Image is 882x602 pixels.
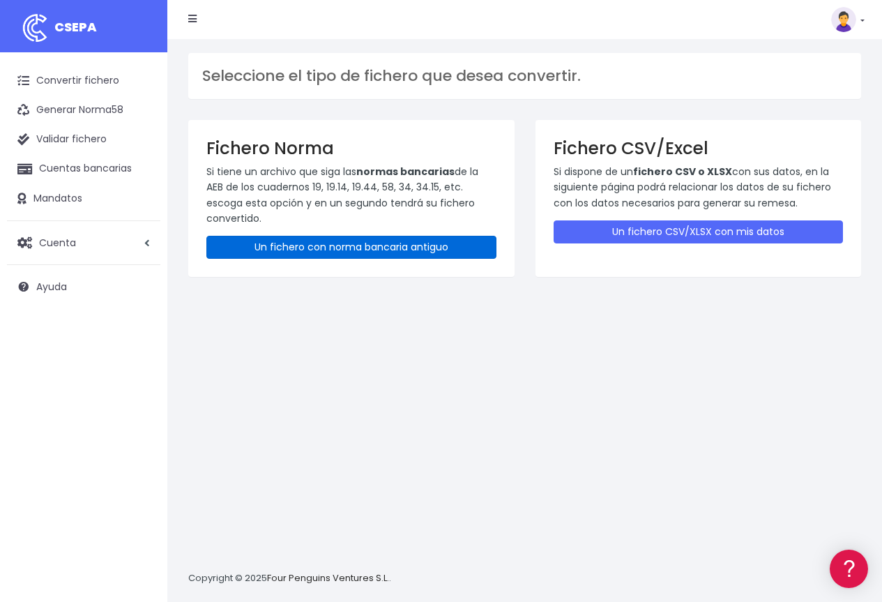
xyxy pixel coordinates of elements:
[14,119,265,140] a: Información general
[267,571,389,585] a: Four Penguins Ventures S.L.
[188,571,391,586] p: Copyright © 2025 .
[14,299,265,321] a: General
[206,138,496,158] h3: Fichero Norma
[54,18,97,36] span: CSEPA
[14,220,265,241] a: Videotutoriales
[554,138,844,158] h3: Fichero CSV/Excel
[14,154,265,167] div: Convertir ficheros
[39,235,76,249] span: Cuenta
[7,154,160,183] a: Cuentas bancarias
[7,272,160,301] a: Ayuda
[7,184,160,213] a: Mandatos
[7,125,160,154] a: Validar fichero
[554,220,844,243] a: Un fichero CSV/XLSX con mis datos
[14,373,265,398] button: Contáctanos
[202,67,847,85] h3: Seleccione el tipo de fichero que desea convertir.
[633,165,732,179] strong: fichero CSV o XLSX
[356,165,455,179] strong: normas bancarias
[14,241,265,263] a: Perfiles de empresas
[17,10,52,45] img: logo
[192,402,268,415] a: POWERED BY ENCHANT
[206,236,496,259] a: Un fichero con norma bancaria antiguo
[14,176,265,198] a: Formatos
[14,356,265,378] a: API
[554,164,844,211] p: Si dispone de un con sus datos, en la siguiente página podrá relacionar los datos de su fichero c...
[831,7,856,32] img: profile
[36,280,67,294] span: Ayuda
[14,335,265,348] div: Programadores
[14,97,265,110] div: Información general
[7,66,160,96] a: Convertir fichero
[7,96,160,125] a: Generar Norma58
[206,164,496,227] p: Si tiene un archivo que siga las de la AEB de los cuadernos 19, 19.14, 19.44, 58, 34, 34.15, etc....
[7,228,160,257] a: Cuenta
[14,198,265,220] a: Problemas habituales
[14,277,265,290] div: Facturación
